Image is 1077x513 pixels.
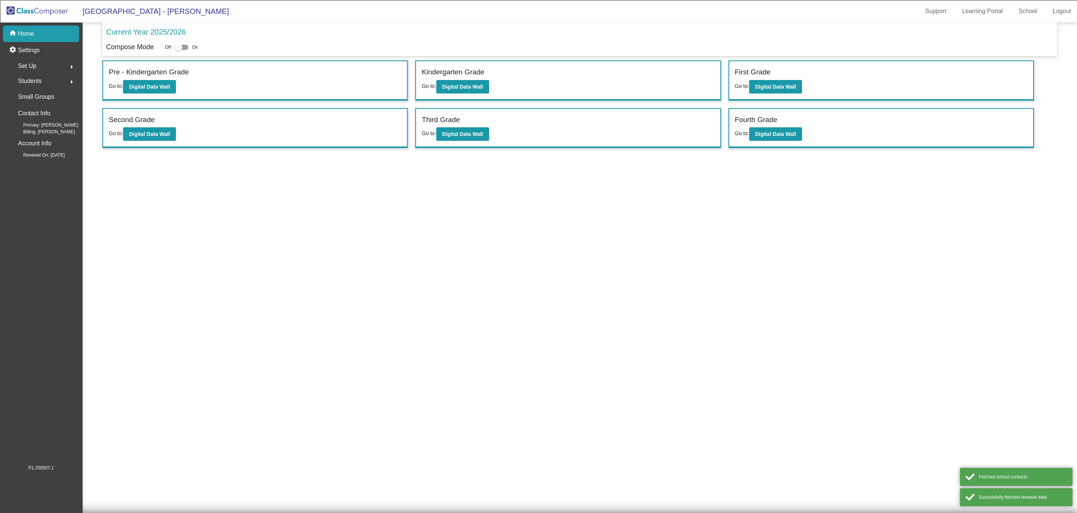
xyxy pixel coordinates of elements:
span: Go to: [422,83,436,89]
b: Digital Data Wall [442,131,483,137]
span: Billing: [PERSON_NAME] [11,128,75,135]
div: Fetched school contacts [979,474,1067,480]
span: Renewal On: [DATE] [11,152,65,158]
p: Compose Mode [106,42,154,52]
label: Third Grade [422,115,460,125]
b: Digital Data Wall [129,131,170,137]
p: Small Groups [18,92,54,102]
button: Digital Data Wall [436,127,489,141]
span: Primary: [PERSON_NAME] [11,122,78,128]
span: Go to: [422,130,436,136]
mat-icon: arrow_right [67,77,76,86]
b: Digital Data Wall [129,84,170,90]
div: Successfully fetched renewal date [979,494,1067,501]
span: Go to: [109,130,123,136]
label: Fourth Grade [735,115,777,125]
b: Digital Data Wall [755,84,796,90]
b: Digital Data Wall [442,84,483,90]
p: Settings [18,46,40,55]
p: Contact Info [18,108,50,119]
span: Set Up [18,61,36,71]
span: Off [165,44,171,51]
b: Digital Data Wall [755,131,796,137]
button: Digital Data Wall [123,80,176,94]
span: Go to: [735,83,749,89]
button: Digital Data Wall [749,127,802,141]
button: Digital Data Wall [749,80,802,94]
label: First Grade [735,67,771,78]
span: Go to: [109,83,123,89]
label: Kindergarten Grade [422,67,484,78]
p: Home [18,29,34,38]
span: Go to: [735,130,749,136]
mat-icon: home [9,29,18,38]
span: On [192,44,198,51]
button: Digital Data Wall [123,127,176,141]
button: Digital Data Wall [436,80,489,94]
label: Second Grade [109,115,155,125]
span: Students [18,76,42,86]
mat-icon: arrow_right [67,62,76,71]
label: Pre - Kindergarten Grade [109,67,189,78]
p: Current Year 2025/2026 [106,26,186,38]
mat-icon: settings [9,46,18,55]
p: Account Info [18,138,51,149]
